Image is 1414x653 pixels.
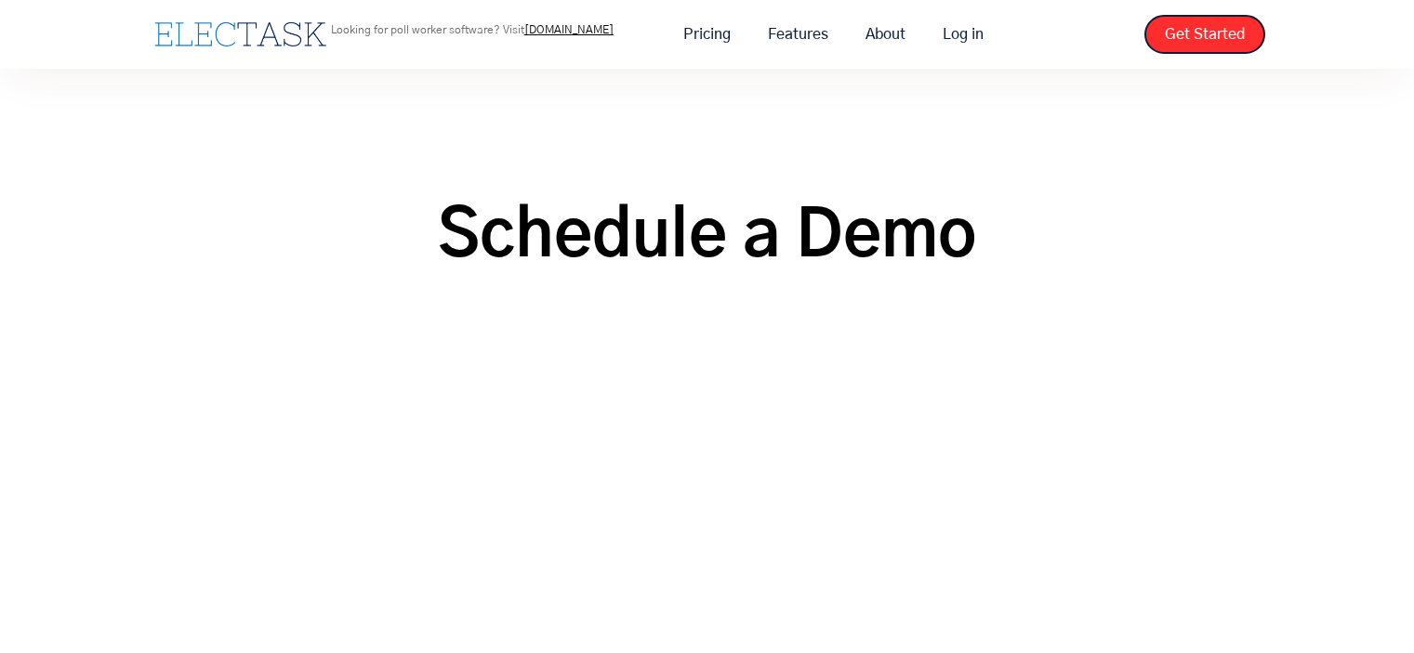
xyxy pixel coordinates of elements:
[1144,15,1265,54] a: Get Started
[847,15,924,54] a: About
[924,15,1002,54] a: Log in
[150,18,331,51] a: home
[331,24,614,35] p: Looking for poll worker software? Visit
[749,15,847,54] a: Features
[524,24,614,35] a: [DOMAIN_NAME]
[665,15,749,54] a: Pricing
